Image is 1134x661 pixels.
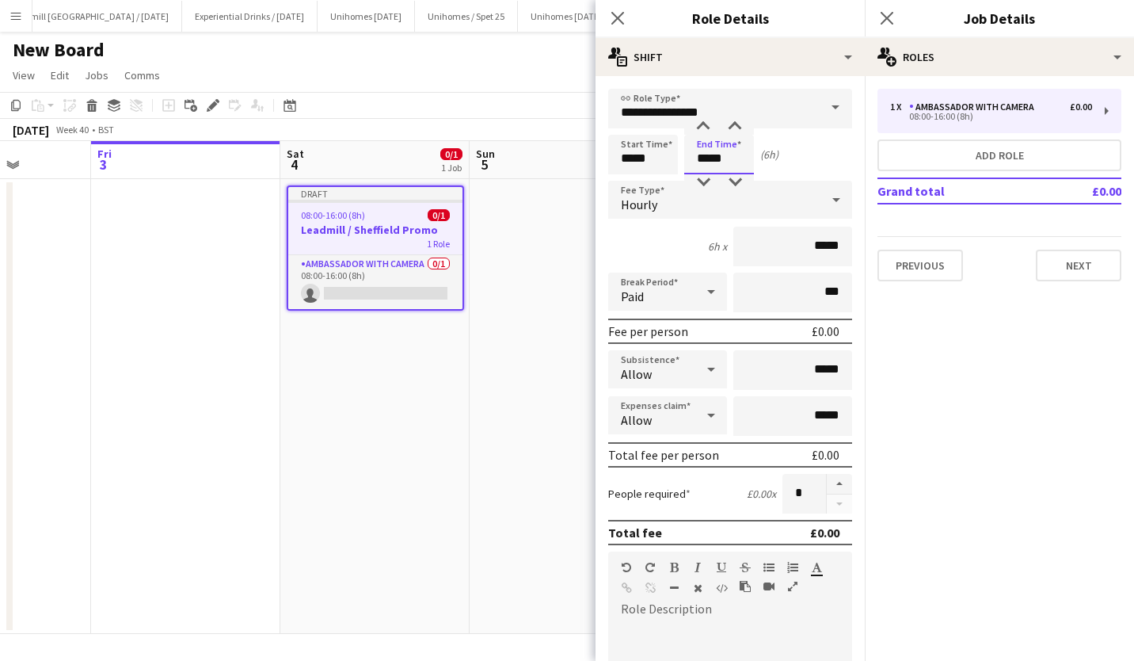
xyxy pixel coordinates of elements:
span: Sat [287,147,304,161]
button: Clear Formatting [692,582,703,594]
div: 1 x [890,101,909,113]
div: £0.00 [812,447,839,463]
button: Unihomes [DATE] [518,1,615,32]
span: Allow [621,412,652,428]
a: View [6,65,41,86]
div: Ambassador with Camera [909,101,1041,113]
div: £0.00 [1070,101,1092,113]
span: 08:00-16:00 (8h) [301,209,365,221]
div: 1 Job [441,162,462,174]
button: Experiential Drinks / [DATE] [182,1,318,32]
button: Undo [621,561,632,574]
button: Strikethrough [740,561,751,574]
div: Total fee per person [608,447,719,463]
button: Italic [692,561,703,574]
span: View [13,68,35,82]
span: Fri [97,147,112,161]
h3: Leadmill / Sheffield Promo [288,223,462,237]
span: Week 40 [52,124,92,136]
button: Add role [877,139,1121,171]
button: Increase [827,474,852,495]
button: Redo [645,561,656,574]
div: £0.00 [812,323,839,339]
span: Allow [621,366,652,382]
div: [DATE] [13,122,49,138]
span: 3 [95,155,112,174]
div: Shift [596,38,865,76]
h3: Role Details [596,8,865,29]
a: Comms [118,65,166,86]
h3: Job Details [865,8,1134,29]
span: Edit [51,68,69,82]
button: Unordered List [763,561,774,574]
span: 1 Role [427,238,450,250]
span: 4 [284,155,304,174]
span: 5 [474,155,495,174]
div: Fee per person [608,323,688,339]
div: £0.00 x [747,487,776,501]
button: HTML Code [716,582,727,594]
button: Insert video [763,580,774,593]
div: 6h x [708,239,727,254]
span: Hourly [621,197,657,212]
a: Edit [44,65,75,86]
button: Unihomes / Spet 25 [415,1,518,32]
td: Grand total [877,178,1046,204]
div: Draft [288,187,462,200]
div: Total fee [608,525,662,541]
button: Unihomes [DATE] [318,1,415,32]
span: 0/1 [428,209,450,221]
span: Jobs [85,68,108,82]
div: BST [98,124,114,136]
button: Horizontal Line [668,582,679,594]
button: Text Color [811,561,822,574]
td: £0.00 [1046,178,1121,204]
div: (6h) [760,147,778,162]
button: Ordered List [787,561,798,574]
button: Fullscreen [787,580,798,593]
div: 08:00-16:00 (8h) [890,113,1092,120]
a: Jobs [78,65,115,86]
app-job-card: Draft08:00-16:00 (8h)0/1Leadmill / Sheffield Promo1 RoleAmbassador with Camera0/108:00-16:00 (8h) [287,185,464,311]
div: £0.00 [810,525,839,541]
span: Sun [476,147,495,161]
h1: New Board [13,38,105,62]
div: Roles [865,38,1134,76]
span: 0/1 [440,148,462,160]
span: Paid [621,288,644,304]
span: Comms [124,68,160,82]
label: People required [608,487,691,501]
button: Next [1036,250,1121,281]
button: Bold [668,561,679,574]
app-card-role: Ambassador with Camera0/108:00-16:00 (8h) [288,255,462,309]
button: Previous [877,250,963,281]
button: Underline [716,561,727,574]
button: Paste as plain text [740,580,751,593]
